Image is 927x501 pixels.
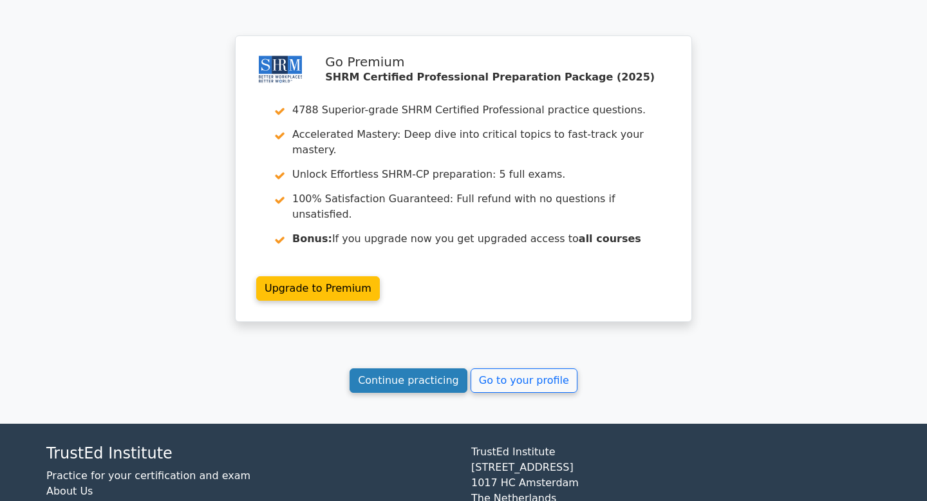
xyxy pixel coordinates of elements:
a: Practice for your certification and exam [46,469,250,482]
a: About Us [46,485,93,497]
a: Upgrade to Premium [256,276,380,301]
h4: TrustEd Institute [46,444,456,463]
a: Continue practicing [350,368,467,393]
a: Go to your profile [471,368,577,393]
